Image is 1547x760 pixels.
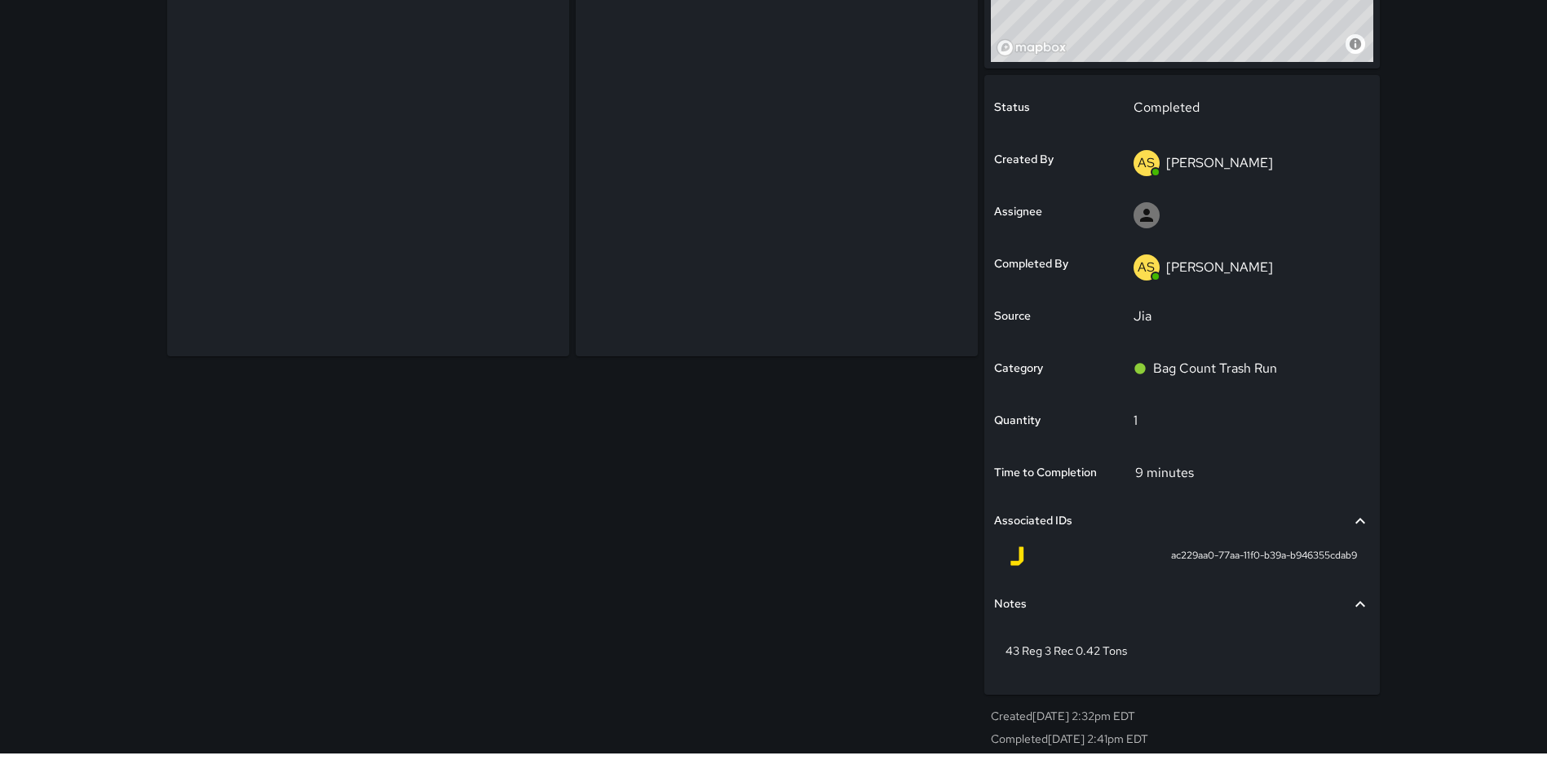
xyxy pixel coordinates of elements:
p: AS [1138,153,1155,173]
h6: Source [994,307,1031,325]
h6: Category [994,360,1043,378]
h6: Quantity [994,412,1041,430]
div: Notes [994,585,1370,623]
p: Completed [1134,98,1359,117]
p: Completed [DATE] 2:41pm EDT [991,731,1373,747]
h6: Status [994,99,1030,117]
p: AS [1138,258,1155,277]
p: [PERSON_NAME] [1166,154,1273,171]
p: [PERSON_NAME] [1166,258,1273,276]
h6: Completed By [994,255,1068,273]
p: Jia [1134,307,1359,326]
h6: Time to Completion [994,464,1097,482]
h6: Created By [994,151,1054,169]
p: 43 Reg 3 Rec 0.42 Tons [1006,643,1359,659]
p: 1 [1134,411,1359,431]
p: Created [DATE] 2:32pm EDT [991,708,1373,724]
div: Associated IDs [994,502,1370,540]
p: Bag Count Trash Run [1153,359,1277,378]
p: 9 minutes [1135,464,1194,481]
span: ac229aa0-77aa-11f0-b39a-b946355cdab9 [1171,548,1357,564]
h6: Notes [994,595,1027,613]
h6: Assignee [994,203,1042,221]
h6: Associated IDs [994,512,1072,530]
